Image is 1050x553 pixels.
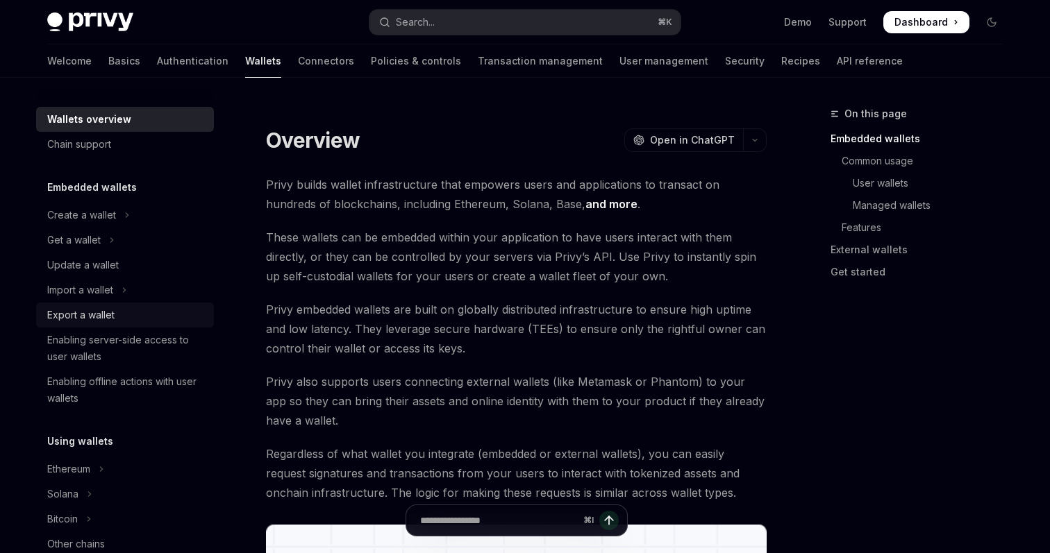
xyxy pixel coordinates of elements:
[245,44,281,78] a: Wallets
[828,15,867,29] a: Support
[36,132,214,157] a: Chain support
[831,239,1014,261] a: External wallets
[420,505,578,536] input: Ask a question...
[619,44,708,78] a: User management
[844,105,907,122] span: On this page
[47,511,78,527] div: Bitcoin
[36,507,214,531] button: Toggle Bitcoin section
[266,128,360,153] h1: Overview
[36,327,214,369] a: Enabling server-side access to user wallets
[650,133,735,147] span: Open in ChatGPT
[36,457,214,482] button: Toggle Ethereum section
[36,107,214,132] a: Wallets overview
[599,511,619,530] button: Send message
[47,486,78,502] div: Solana
[831,261,1014,283] a: Get started
[369,10,681,35] button: Open search
[47,232,101,248] div: Get a wallet
[266,228,767,286] span: These wallets can be embedded within your application to have users interact with them directly, ...
[883,11,969,33] a: Dashboard
[658,17,672,28] span: ⌘ K
[266,372,767,430] span: Privy also supports users connecting external wallets (like Metamask or Phantom) to your app so t...
[47,373,206,407] div: Enabling offline actions with user wallets
[47,536,105,552] div: Other chains
[47,179,137,196] h5: Embedded wallets
[47,44,92,78] a: Welcome
[371,44,461,78] a: Policies & controls
[36,369,214,411] a: Enabling offline actions with user wallets
[396,14,435,31] div: Search...
[831,172,1014,194] a: User wallets
[47,332,206,365] div: Enabling server-side access to user wallets
[47,257,119,273] div: Update a wallet
[725,44,765,78] a: Security
[894,15,948,29] span: Dashboard
[831,150,1014,172] a: Common usage
[36,228,214,253] button: Toggle Get a wallet section
[36,482,214,507] button: Toggle Solana section
[266,300,767,358] span: Privy embedded wallets are built on globally distributed infrastructure to ensure high uptime and...
[36,253,214,278] a: Update a wallet
[837,44,903,78] a: API reference
[981,11,1003,33] button: Toggle dark mode
[157,44,228,78] a: Authentication
[478,44,603,78] a: Transaction management
[47,307,115,323] div: Export a wallet
[831,128,1014,150] a: Embedded wallets
[585,197,637,212] a: and more
[47,207,116,223] div: Create a wallet
[47,136,111,153] div: Chain support
[47,461,90,477] div: Ethereum
[781,44,820,78] a: Recipes
[47,282,113,298] div: Import a wallet
[47,111,131,128] div: Wallets overview
[831,216,1014,239] a: Features
[266,175,767,214] span: Privy builds wallet infrastructure that empowers users and applications to transact on hundreds o...
[831,194,1014,216] a: Managed wallets
[36,278,214,303] button: Toggle Import a wallet section
[36,303,214,327] a: Export a wallet
[784,15,812,29] a: Demo
[266,444,767,502] span: Regardless of what wallet you integrate (embedded or external wallets), you can easily request si...
[624,128,743,152] button: Open in ChatGPT
[36,203,214,228] button: Toggle Create a wallet section
[108,44,140,78] a: Basics
[298,44,354,78] a: Connectors
[47,433,113,450] h5: Using wallets
[47,12,133,32] img: dark logo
